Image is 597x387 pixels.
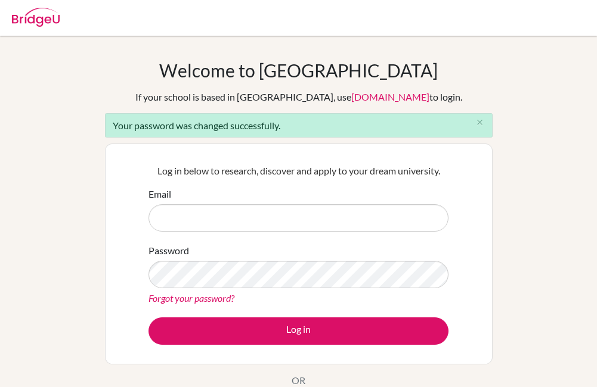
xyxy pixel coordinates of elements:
label: Email [149,187,171,201]
button: Log in [149,317,448,345]
button: Close [468,114,492,132]
i: close [475,118,484,127]
label: Password [149,244,189,258]
p: Log in below to research, discover and apply to your dream university. [149,164,448,178]
img: Bridge-U [12,8,60,27]
a: Forgot your password? [149,292,234,304]
div: Your password was changed successfully. [105,113,493,138]
div: If your school is based in [GEOGRAPHIC_DATA], use to login. [135,90,462,104]
a: [DOMAIN_NAME] [351,91,429,102]
h1: Welcome to [GEOGRAPHIC_DATA] [159,60,438,81]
